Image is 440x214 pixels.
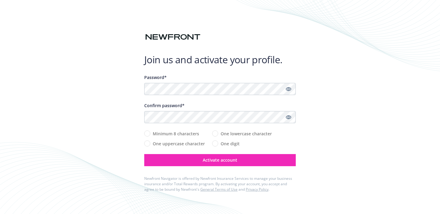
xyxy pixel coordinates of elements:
[203,157,237,163] span: Activate account
[221,140,240,147] span: One digit
[144,54,296,66] h1: Join us and activate your profile.
[200,187,238,192] a: General Terms of Use
[144,83,296,95] input: Enter a unique password...
[144,154,296,166] button: Activate account
[246,187,268,192] a: Privacy Policy
[285,85,292,93] a: Show password
[144,74,167,80] span: Password*
[144,103,185,108] span: Confirm password*
[144,176,296,192] div: Newfront Navigator is offered by Newfront Insurance Services to manage your business insurance an...
[153,130,199,137] span: Minimum 8 characters
[285,114,292,121] a: Show password
[221,130,272,137] span: One lowercase character
[144,32,202,42] img: Newfront logo
[153,140,205,147] span: One uppercase character
[144,111,296,123] input: Confirm your unique password...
